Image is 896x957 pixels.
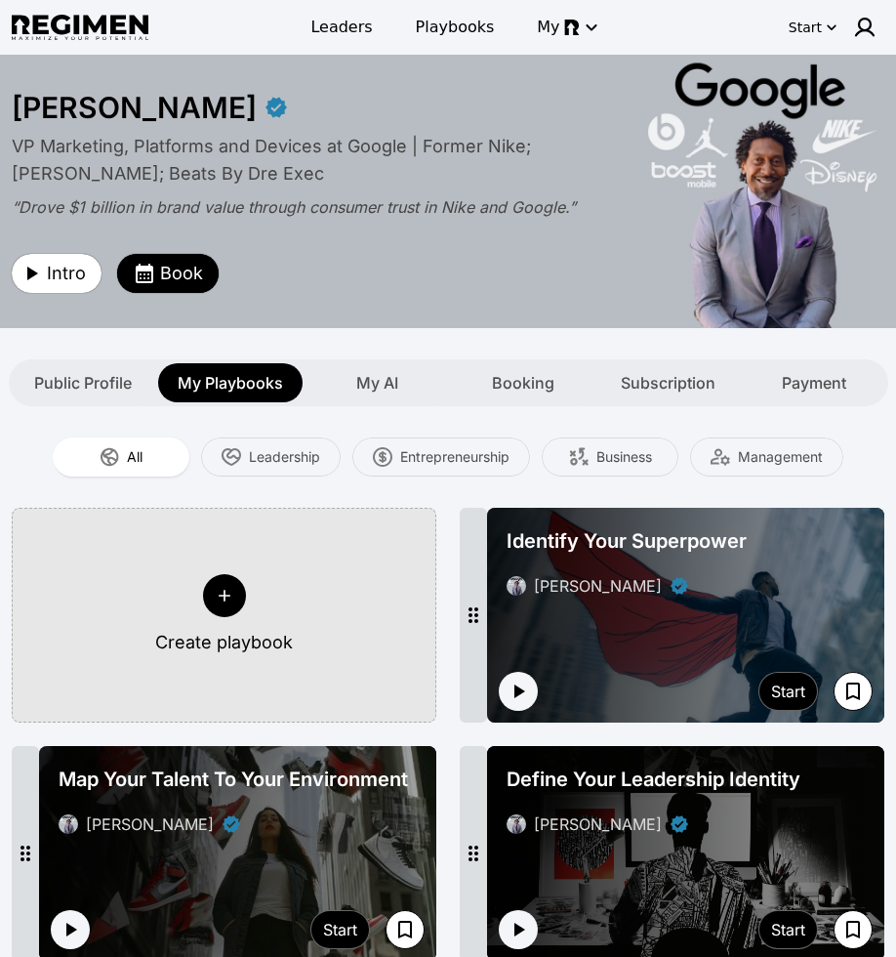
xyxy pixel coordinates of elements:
[155,629,293,656] div: Create playbook
[758,910,818,949] button: Start
[373,447,392,467] img: Entrepreneurship
[542,437,678,477] button: Business
[59,814,78,834] img: avatar of Daryl Butler
[453,363,593,402] button: Booking
[404,10,507,45] a: Playbooks
[596,447,652,467] span: Business
[507,766,800,793] span: Define Your Leadership Identity
[299,10,384,45] a: Leaders
[51,910,90,949] button: Play intro
[507,814,526,834] img: avatar of Daryl Butler
[711,447,730,467] img: Management
[785,12,841,43] button: Start
[13,363,153,402] button: Public Profile
[492,371,554,395] span: Booking
[310,910,370,949] button: Start
[158,363,303,402] button: My Playbooks
[12,508,436,723] button: Create playbook
[670,576,689,596] div: Verified partner - Daryl Butler
[310,16,372,39] span: Leaders
[789,18,822,37] div: Start
[834,910,873,949] button: Save
[534,574,662,598] div: [PERSON_NAME]
[12,254,102,293] button: Intro
[690,437,843,477] button: Management
[323,918,357,941] div: Start
[771,918,805,941] div: Start
[59,766,408,793] span: Map Your Talent To Your Environment
[598,363,739,402] button: Subscription
[400,447,509,467] span: Entrepreneurship
[307,363,448,402] button: My AI
[537,16,559,39] span: My
[834,672,873,711] button: Save
[47,260,86,287] span: Intro
[160,260,203,287] span: Book
[499,910,538,949] button: Play intro
[12,133,601,187] div: VP Marketing, Platforms and Devices at Google | Former Nike; [PERSON_NAME]; Beats By Dre Exec
[853,16,876,39] img: user icon
[53,437,189,477] button: All
[127,447,143,467] span: All
[86,812,214,836] div: [PERSON_NAME]
[670,814,689,834] div: Verified partner - Daryl Butler
[525,10,606,45] button: My
[416,16,495,39] span: Playbooks
[12,90,257,125] div: [PERSON_NAME]
[12,15,148,41] img: Regimen logo
[499,672,538,711] button: Play intro
[249,447,320,467] span: Leadership
[12,195,601,219] div: “Drove $1 billion in brand value through consumer trust in Nike and Google.”
[386,910,425,949] button: Save
[758,672,818,711] button: Start
[352,437,530,477] button: Entrepreneurship
[534,812,662,836] div: [PERSON_NAME]
[356,371,398,395] span: My AI
[738,447,823,467] span: Management
[100,447,119,467] img: All
[771,680,805,703] div: Start
[178,371,283,395] span: My Playbooks
[117,254,219,293] button: Book
[621,371,715,395] span: Subscription
[569,447,589,467] img: Business
[222,814,241,834] div: Verified partner - Daryl Butler
[222,447,241,467] img: Leadership
[507,527,747,555] span: Identify Your Superpower
[507,576,526,596] img: avatar of Daryl Butler
[201,437,341,477] button: Leadership
[744,363,884,402] button: Payment
[265,96,288,119] div: Verified partner - Daryl Butler
[782,371,846,395] span: Payment
[34,371,132,395] span: Public Profile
